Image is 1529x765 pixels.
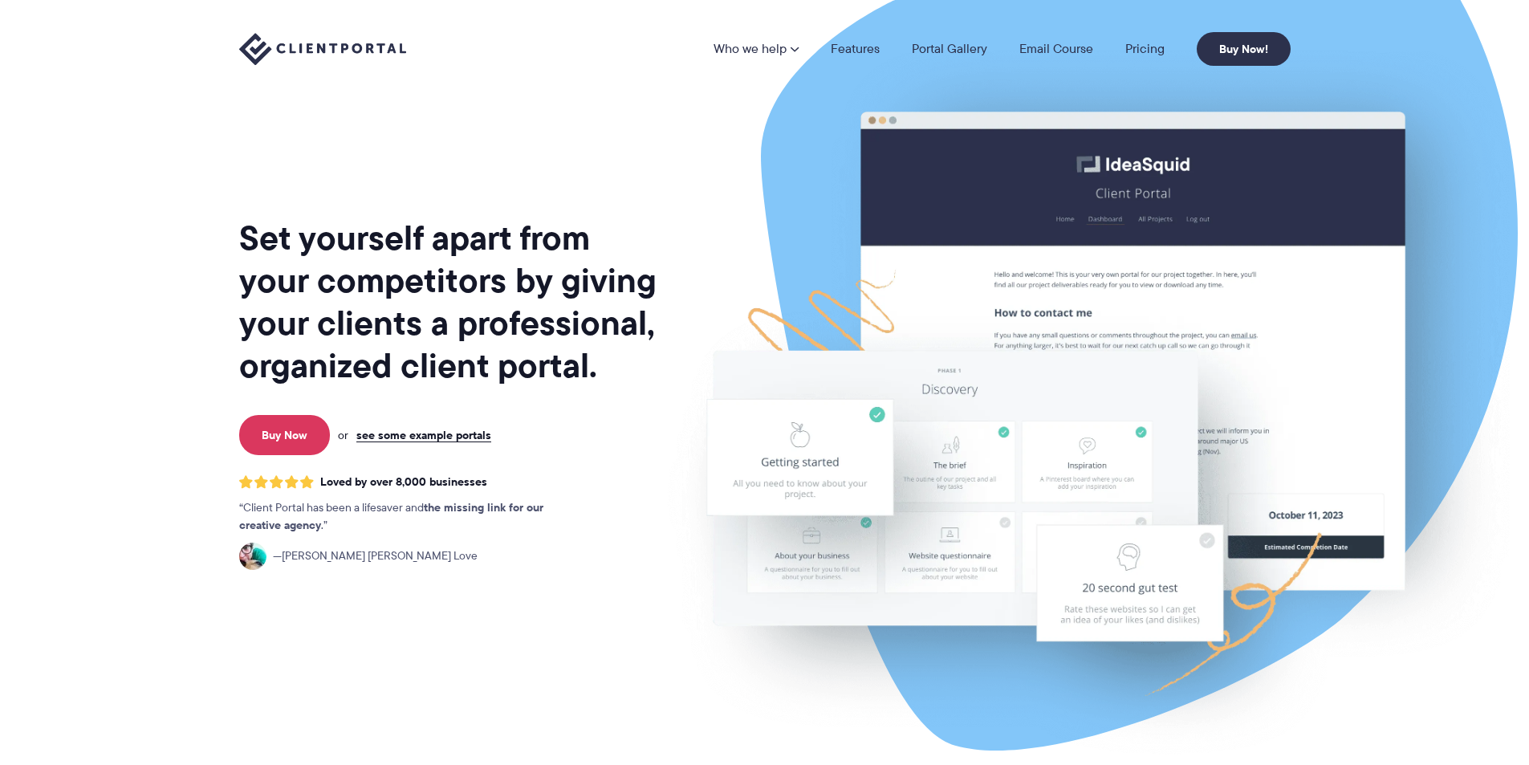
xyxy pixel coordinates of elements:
a: Email Course [1019,43,1093,55]
span: Loved by over 8,000 businesses [320,475,487,489]
span: or [338,428,348,442]
a: Pricing [1125,43,1165,55]
h1: Set yourself apart from your competitors by giving your clients a professional, organized client ... [239,217,660,387]
a: Portal Gallery [912,43,987,55]
a: Features [831,43,880,55]
strong: the missing link for our creative agency [239,498,543,534]
a: see some example portals [356,428,491,442]
p: Client Portal has been a lifesaver and . [239,499,576,535]
a: Who we help [714,43,799,55]
span: [PERSON_NAME] [PERSON_NAME] Love [273,547,478,565]
a: Buy Now [239,415,330,455]
a: Buy Now! [1197,32,1291,66]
